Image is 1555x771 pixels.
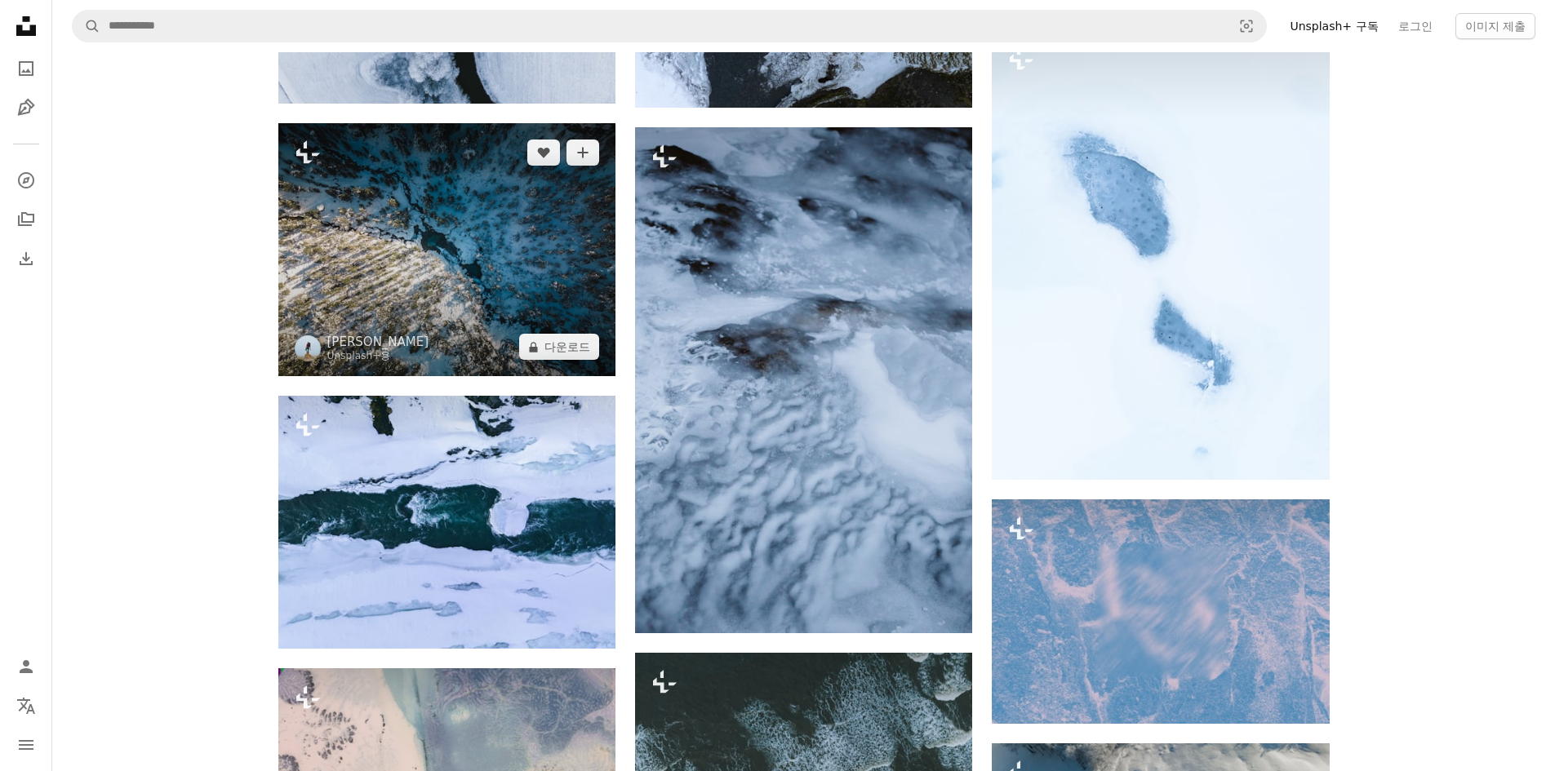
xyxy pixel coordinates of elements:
form: 사이트 전체에서 이미지 찾기 [72,10,1267,42]
a: 파란색 질감 표면의 클로즈업 [992,604,1329,618]
a: 컬렉션 [10,203,42,236]
button: 컬렉션에 추가 [566,140,599,166]
a: 눈 덮인 땅과 나무의 공중보기 [278,242,615,257]
a: Unsplash+ [327,350,381,361]
a: 로그인 [1388,13,1442,39]
button: 좋아요 [527,140,560,166]
img: 파란색 질감 표면의 클로즈업 [992,499,1329,724]
a: Unsplash+ 구독 [1280,13,1388,39]
a: 다운로드 내역 [10,242,42,275]
a: 눈 속에 발자국이 있는 눈 덮인 땅 [992,247,1329,262]
a: 일러스트 [10,91,42,124]
img: 눈 속에 발자국이 있는 눈 덮인 땅 [992,29,1329,480]
a: 눈으로 둘러싸인 강의 조감도 [278,514,615,529]
img: Mathieu Odin의 프로필로 이동 [295,335,321,361]
a: 홈 — Unsplash [10,10,42,46]
button: 메뉴 [10,729,42,761]
button: 언어 [10,689,42,722]
img: 바위가있는 눈 덮인 풍경 [635,127,972,633]
a: 탐색 [10,164,42,197]
a: 바위가있는 눈 덮인 풍경 [635,372,972,387]
button: Unsplash 검색 [73,11,100,42]
img: 눈 덮인 땅과 나무의 공중보기 [278,123,615,376]
div: 용 [327,350,429,363]
img: 눈으로 둘러싸인 강의 조감도 [278,396,615,648]
a: 로그인 / 가입 [10,650,42,683]
a: 사진 [10,52,42,85]
button: 이미지 제출 [1455,13,1535,39]
button: 시각적 검색 [1227,11,1266,42]
a: [PERSON_NAME] [327,334,429,350]
button: 다운로드 [519,334,599,360]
